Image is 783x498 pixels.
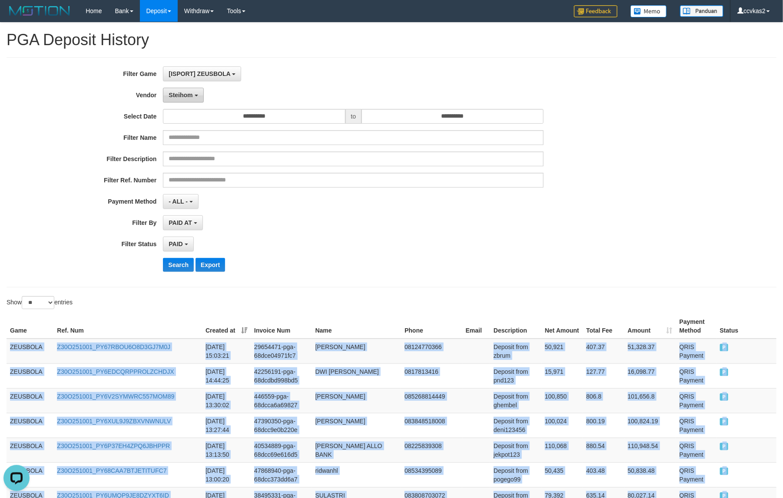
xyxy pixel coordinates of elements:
span: Steihom [169,92,192,99]
td: [DATE] 13:30:02 [202,388,251,413]
th: Created at: activate to sort column ascending [202,314,251,339]
td: 407.37 [583,339,624,364]
td: 800.19 [583,413,624,438]
th: Phone [401,314,462,339]
a: Z30O251001_PY68CAA7BTJETITUFC7 [57,467,166,474]
td: 15,971 [541,363,583,388]
span: [ISPORT] ZEUSBOLA [169,70,230,77]
button: PAID AT [163,215,202,230]
td: Deposit from zbrum [490,339,541,364]
td: ridwanhl [312,462,401,487]
td: 08534395089 [401,462,462,487]
td: 08225839308 [401,438,462,462]
td: 100,024 [541,413,583,438]
th: Total Fee [583,314,624,339]
span: PAID [720,344,729,351]
td: 403.48 [583,462,624,487]
td: 0817813416 [401,363,462,388]
td: 110,948.54 [624,438,676,462]
td: ZEUSBOLA [7,413,53,438]
button: Search [163,258,194,272]
th: Description [490,314,541,339]
td: [PERSON_NAME] [312,413,401,438]
span: to [345,109,362,124]
button: - ALL - [163,194,198,209]
th: Game [7,314,53,339]
td: 47390350-pga-68dcc9e0b220e [251,413,312,438]
td: QRIS Payment [676,388,717,413]
th: Name [312,314,401,339]
td: DWI [PERSON_NAME] [312,363,401,388]
td: 101,656.8 [624,388,676,413]
td: ZEUSBOLA [7,388,53,413]
td: Deposit from pogego99 [490,462,541,487]
a: Z30O251001_PY6P37EH4ZPQ6JBHPPR [57,442,170,449]
span: PAID [720,418,729,425]
td: QRIS Payment [676,462,717,487]
td: 42256191-pga-68dcdbd998bd5 [251,363,312,388]
td: ZEUSBOLA [7,339,53,364]
td: 51,328.37 [624,339,676,364]
td: 100,850 [541,388,583,413]
td: 50,921 [541,339,583,364]
td: [DATE] 13:27:44 [202,413,251,438]
td: [PERSON_NAME] [312,339,401,364]
td: 16,098.77 [624,363,676,388]
th: Ref. Num [53,314,202,339]
td: 085268814449 [401,388,462,413]
td: 29654471-pga-68dce04971fc7 [251,339,312,364]
a: Z30O251001_PY6EDCQRPPROLZCHDJX [57,368,174,375]
td: 083848518008 [401,413,462,438]
span: - ALL - [169,198,188,205]
td: QRIS Payment [676,363,717,388]
button: [ISPORT] ZEUSBOLA [163,66,241,81]
button: Steihom [163,88,203,102]
td: [PERSON_NAME] [312,388,401,413]
th: Invoice Num [251,314,312,339]
td: 806.8 [583,388,624,413]
th: Payment Method [676,314,717,339]
span: PAID [720,468,729,475]
a: Z30O251001_PY6XUL9J9ZBXVNWNULV [57,418,171,425]
span: PAID [720,443,729,450]
td: ZEUSBOLA [7,363,53,388]
td: 47868940-pga-68dcc373dd6a7 [251,462,312,487]
td: 50,838.48 [624,462,676,487]
span: PAID [169,241,182,247]
th: Email [462,314,490,339]
td: Deposit from deni123456 [490,413,541,438]
td: [DATE] 14:44:25 [202,363,251,388]
td: 08124770366 [401,339,462,364]
td: 100,824.19 [624,413,676,438]
span: PAID AT [169,219,192,226]
td: Deposit from pnd123 [490,363,541,388]
td: QRIS Payment [676,413,717,438]
td: Deposit from ghembel [490,388,541,413]
td: Deposit from jekpot123 [490,438,541,462]
td: [DATE] 13:00:20 [202,462,251,487]
th: Amount: activate to sort column ascending [624,314,676,339]
span: PAID [720,393,729,401]
td: ZEUSBOLA [7,438,53,462]
td: 50,435 [541,462,583,487]
img: panduan.png [680,5,723,17]
td: 110,068 [541,438,583,462]
td: 880.54 [583,438,624,462]
a: Z30O251001_PY6V2SYMWRC557MOM89 [57,393,174,400]
td: [PERSON_NAME] ALLO BANK [312,438,401,462]
td: QRIS Payment [676,339,717,364]
select: Showentries [22,296,54,309]
td: [DATE] 15:03:21 [202,339,251,364]
img: Feedback.jpg [574,5,617,17]
td: 446559-pga-68dcca6a69827 [251,388,312,413]
td: [DATE] 13:13:50 [202,438,251,462]
button: Export [196,258,225,272]
td: QRIS Payment [676,438,717,462]
th: Status [717,314,776,339]
button: PAID [163,237,193,251]
a: Z30O251001_PY67RBOU6O8D3GJ7M0J [57,343,170,350]
img: Button%20Memo.svg [630,5,667,17]
button: Open LiveChat chat widget [3,3,30,30]
label: Show entries [7,296,73,309]
td: 127.77 [583,363,624,388]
